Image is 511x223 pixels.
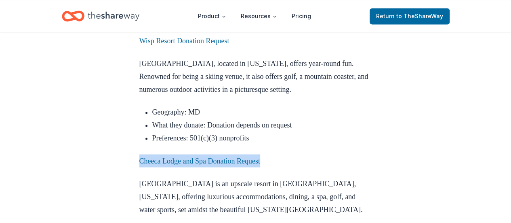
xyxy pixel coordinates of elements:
p: [GEOGRAPHIC_DATA], located in [US_STATE], offers year-round fun. Renowned for being a skiing venu... [139,57,372,96]
li: Geography: MD [152,106,372,119]
nav: Main [191,6,318,25]
span: to TheShareWay [396,13,443,19]
p: [GEOGRAPHIC_DATA] is an upscale resort in [GEOGRAPHIC_DATA], [US_STATE], offering luxurious accom... [139,177,372,216]
span: Return [376,11,443,21]
li: What they donate: Donation depends on request [152,119,372,132]
button: Resources [234,8,284,24]
a: Wisp Resort Donation Request [139,37,229,45]
a: Home [62,6,139,25]
a: Pricing [285,8,318,24]
a: Returnto TheShareWay [370,8,450,24]
a: Cheeca Lodge and Spa Donation Request [139,157,260,165]
li: Preferences: 501(c)(3) nonprofits [152,132,372,144]
button: Product [191,8,233,24]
